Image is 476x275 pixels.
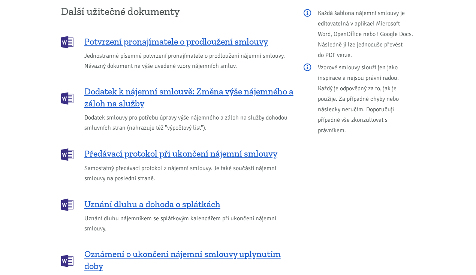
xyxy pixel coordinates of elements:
a: Potvrzení pronajímatele o prodloužení smlouvy [61,35,293,48]
span: Potvrzení pronajímatele o prodloužení smlouvy [84,36,268,48]
img: DOCX (Word) [61,92,73,105]
span: Dodatek smlouvy pro potřebu úpravy výše nájemného a záloh na služby dohodou smluvních stran (nahr... [84,113,293,133]
a: Předávací protokol při ukončení nájemní smlouvy [61,148,293,160]
img: DOCX (Word) [61,255,73,267]
p: Každá šablona nájemní smlouvy je editovatelná v aplikaci Microsoft Word, OpenOffice nebo i Google... [304,8,415,60]
h3: Další užitečné dokumenty [61,6,293,17]
span: Předávací protokol při ukončení nájemní smlouvy [84,148,277,160]
a: Oznámení o ukončení nájemní smlouvy uplynutím doby [61,248,293,272]
a: Uznání dluhu a dohoda o splátkách [61,198,293,210]
span: Uznání dluhu a dohoda o splátkách [84,198,220,210]
a: Dodatek k nájemní smlouvě: Změna výše nájemného a záloh na služby [61,85,293,109]
span: Dodatek k nájemní smlouvě: Změna výše nájemného a záloh na služby [84,85,293,109]
img: DOCX (Word) [61,36,73,48]
span: Samostatný předávací protokol z nájemní smlouvy. Je také součástí nájemní smlouvy na poslední str... [84,163,293,184]
span: Oznámení o ukončení nájemní smlouvy uplynutím doby [84,248,293,272]
span: Jednostranné písemné potvrzení pronajímatele o prodloužení nájemní smlouvy. Návazný dokument na v... [84,51,293,71]
span: Uznání dluhu nájemníkem se splátkovým kalendářem při ukončení nájemní smlouvy. [84,214,293,234]
img: DOCX (Word) [61,199,73,211]
p: Vzorové smlouvy slouží jen jako inspirace a nejsou právní radou. Každý je odpovědný za to, jak je... [304,62,415,136]
img: DOCX (Word) [61,148,73,161]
